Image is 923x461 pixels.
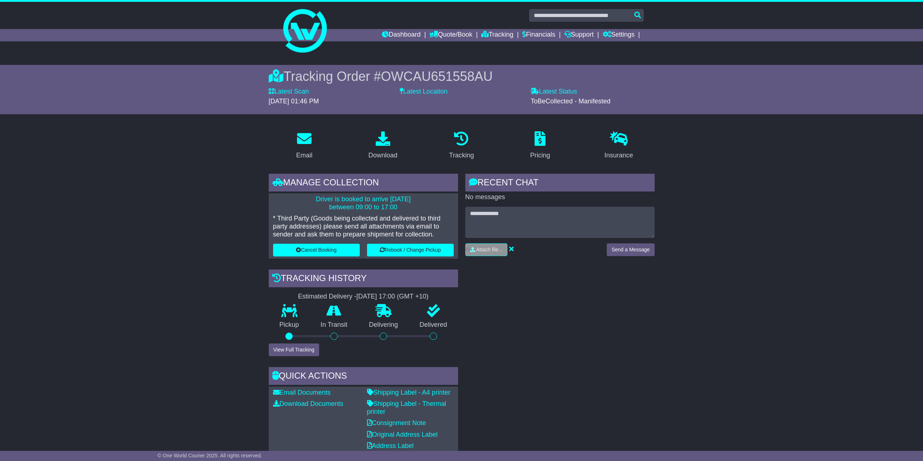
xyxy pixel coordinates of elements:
[364,129,402,163] a: Download
[481,29,513,41] a: Tracking
[273,244,360,256] button: Cancel Booking
[530,151,550,160] div: Pricing
[526,129,555,163] a: Pricing
[400,88,448,96] label: Latest Location
[368,151,397,160] div: Download
[367,400,446,415] a: Shipping Label - Thermal printer
[269,174,458,193] div: Manage collection
[269,343,319,356] button: View Full Tracking
[291,129,317,163] a: Email
[296,151,312,160] div: Email
[269,269,458,289] div: Tracking history
[269,98,319,105] span: [DATE] 01:46 PM
[367,244,454,256] button: Rebook / Change Pickup
[444,129,478,163] a: Tracking
[607,243,654,256] button: Send a Message
[382,29,421,41] a: Dashboard
[358,321,409,329] p: Delivering
[367,431,438,438] a: Original Address Label
[273,195,454,211] p: Driver is booked to arrive [DATE] between 09:00 to 17:00
[357,293,429,301] div: [DATE] 17:00 (GMT +10)
[409,321,458,329] p: Delivered
[273,389,331,396] a: Email Documents
[531,88,577,96] label: Latest Status
[531,98,610,105] span: ToBeCollected - Manifested
[310,321,358,329] p: In Transit
[522,29,555,41] a: Financials
[269,88,309,96] label: Latest Scan
[465,174,655,193] div: RECENT CHAT
[603,29,635,41] a: Settings
[449,151,474,160] div: Tracking
[367,389,450,396] a: Shipping Label - A4 printer
[605,151,633,160] div: Insurance
[269,293,458,301] div: Estimated Delivery -
[381,69,493,84] span: OWCAU651558AU
[157,453,262,458] span: © One World Courier 2025. All rights reserved.
[273,400,343,407] a: Download Documents
[564,29,594,41] a: Support
[367,442,414,449] a: Address Label
[269,367,458,387] div: Quick Actions
[600,129,638,163] a: Insurance
[273,215,454,238] p: * Third Party (Goods being collected and delivered to third party addresses) please send all atta...
[367,419,426,427] a: Consignment Note
[269,321,310,329] p: Pickup
[465,193,655,201] p: No messages
[269,69,655,84] div: Tracking Order #
[429,29,472,41] a: Quote/Book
